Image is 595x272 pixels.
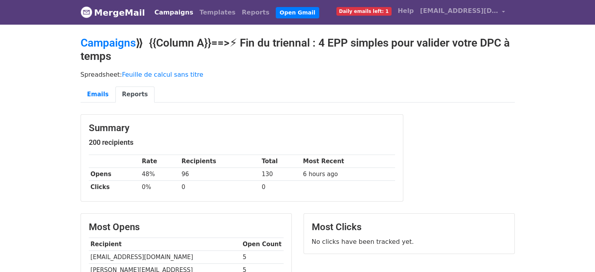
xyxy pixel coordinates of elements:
[241,238,284,251] th: Open Count
[556,234,595,272] div: Widget de chat
[81,4,145,21] a: MergeMail
[151,5,196,20] a: Campaigns
[336,7,392,16] span: Daily emails left: 1
[89,181,140,194] th: Clicks
[140,168,180,181] td: 48%
[180,181,260,194] td: 0
[312,222,507,233] h3: Most Clicks
[276,7,319,18] a: Open Gmail
[115,86,155,103] a: Reports
[81,6,92,18] img: MergeMail logo
[417,3,509,22] a: [EMAIL_ADDRESS][DOMAIN_NAME]
[81,36,136,49] a: Campaigns
[81,36,515,63] h2: ⟫ {{Column A}}==>⚡ Fin du triennal : 4 EPP simples pour valider votre DPC à temps
[556,234,595,272] iframe: Chat Widget
[89,251,241,264] td: [EMAIL_ADDRESS][DOMAIN_NAME]
[196,5,239,20] a: Templates
[312,238,507,246] p: No clicks have been tracked yet.
[89,168,140,181] th: Opens
[301,168,395,181] td: 6 hours ago
[81,70,515,79] p: Spreadsheet:
[260,181,301,194] td: 0
[420,6,498,16] span: [EMAIL_ADDRESS][DOMAIN_NAME]
[239,5,273,20] a: Reports
[140,155,180,168] th: Rate
[89,138,395,147] h5: 200 recipients
[260,155,301,168] th: Total
[180,168,260,181] td: 96
[122,71,203,78] a: Feuille de calcul sans titre
[301,155,395,168] th: Most Recent
[89,222,284,233] h3: Most Opens
[140,181,180,194] td: 0%
[81,86,115,103] a: Emails
[89,238,241,251] th: Recipient
[89,122,395,134] h3: Summary
[260,168,301,181] td: 130
[180,155,260,168] th: Recipients
[395,3,417,19] a: Help
[241,251,284,264] td: 5
[333,3,395,19] a: Daily emails left: 1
